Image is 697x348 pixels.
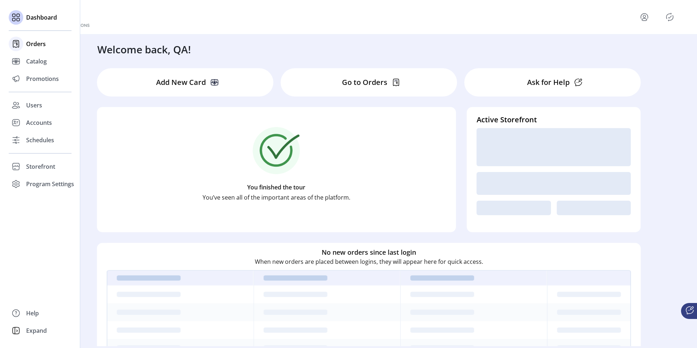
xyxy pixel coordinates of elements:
p: Go to Orders [342,77,387,88]
p: When new orders are placed between logins, they will appear here for quick access. [255,257,483,266]
button: menu [639,11,650,23]
span: Schedules [26,136,54,144]
span: Storefront [26,162,55,171]
p: You’ve seen all of the important areas of the platform. [203,193,350,202]
span: Help [26,309,39,318]
h6: No new orders since last login [322,247,416,257]
span: Dashboard [26,13,57,22]
span: Users [26,101,42,110]
p: Add New Card [156,77,206,88]
span: Promotions [26,74,59,83]
h3: Welcome back, QA! [97,42,191,57]
h4: Active Storefront [477,114,631,125]
span: Program Settings [26,180,74,188]
span: Orders [26,40,46,48]
p: You finished the tour [247,183,305,192]
span: Accounts [26,118,52,127]
span: Catalog [26,57,47,66]
button: Publisher Panel [664,11,676,23]
p: Ask for Help [527,77,570,88]
span: Expand [26,326,47,335]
